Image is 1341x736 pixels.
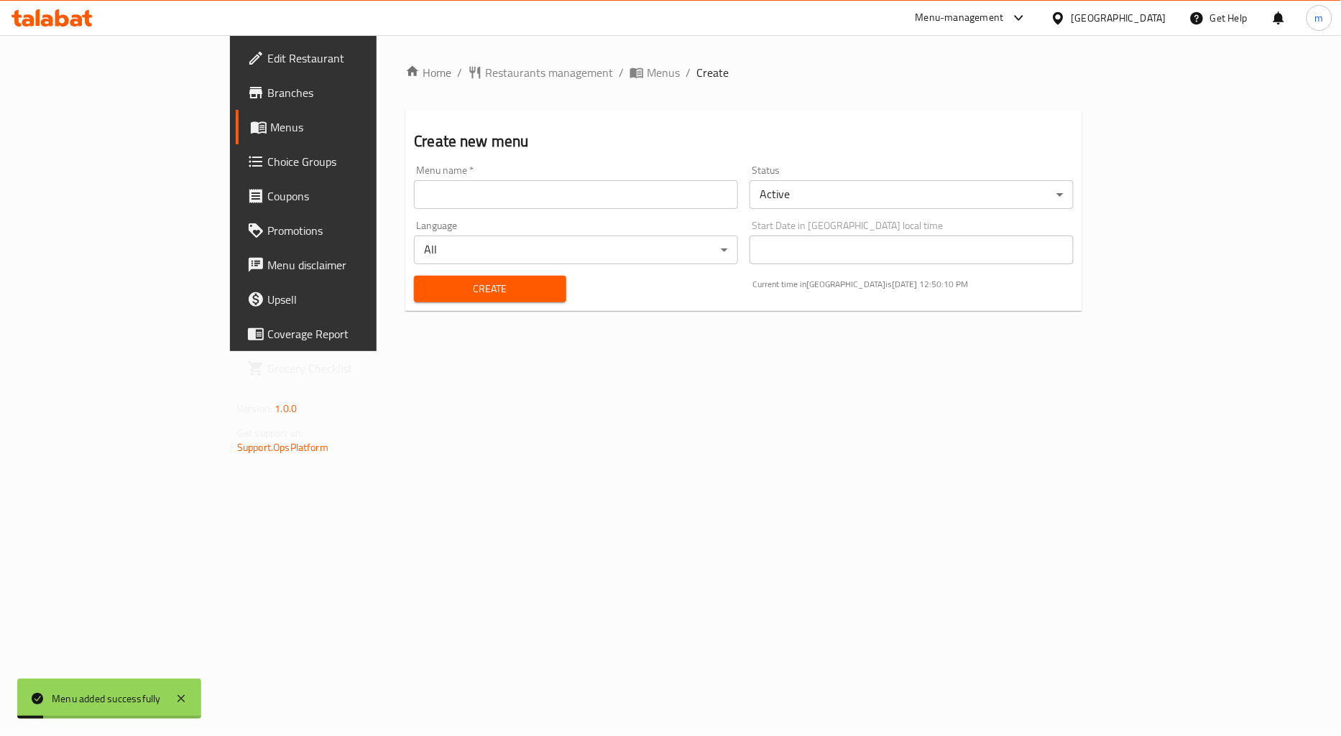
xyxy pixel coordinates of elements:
[696,64,729,81] span: Create
[1315,10,1324,26] span: m
[237,424,303,442] span: Get support on:
[236,110,454,144] a: Menus
[236,282,454,317] a: Upsell
[267,187,443,205] span: Coupons
[236,41,454,75] a: Edit Restaurant
[468,64,613,81] a: Restaurants management
[236,75,454,110] a: Branches
[414,236,738,264] div: All
[752,278,1074,291] p: Current time in [GEOGRAPHIC_DATA] is [DATE] 12:50:10 PM
[414,276,566,302] button: Create
[267,222,443,239] span: Promotions
[414,131,1074,152] h2: Create new menu
[236,179,454,213] a: Coupons
[237,399,272,418] span: Version:
[750,180,1074,209] div: Active
[485,64,613,81] span: Restaurants management
[236,144,454,179] a: Choice Groups
[52,691,161,707] div: Menu added successfully
[267,153,443,170] span: Choice Groups
[236,248,454,282] a: Menu disclaimer
[237,438,328,457] a: Support.OpsPlatform
[457,64,462,81] li: /
[267,291,443,308] span: Upsell
[686,64,691,81] li: /
[267,84,443,101] span: Branches
[647,64,680,81] span: Menus
[267,360,443,377] span: Grocery Checklist
[267,325,443,343] span: Coverage Report
[630,64,680,81] a: Menus
[236,351,454,386] a: Grocery Checklist
[1072,10,1166,26] div: [GEOGRAPHIC_DATA]
[916,9,1004,27] div: Menu-management
[414,180,738,209] input: Please enter Menu name
[267,256,443,274] span: Menu disclaimer
[236,317,454,351] a: Coverage Report
[275,399,297,418] span: 1.0.0
[236,213,454,248] a: Promotions
[619,64,624,81] li: /
[405,64,1082,81] nav: breadcrumb
[270,118,443,136] span: Menus
[425,280,554,298] span: Create
[267,50,443,67] span: Edit Restaurant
